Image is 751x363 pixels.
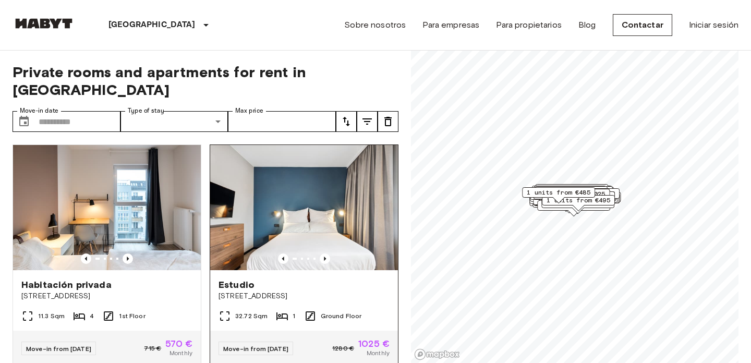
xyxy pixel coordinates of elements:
[90,311,94,321] span: 4
[539,187,603,196] span: 1 units from €625
[169,348,192,358] span: Monthly
[20,106,58,115] label: Move-in date
[534,189,610,205] div: Map marker
[541,198,614,214] div: Map marker
[344,19,406,31] a: Sobre nosotros
[278,253,288,264] button: Previous image
[321,311,362,321] span: Ground Floor
[538,189,605,199] span: 1 units from €1025
[357,111,378,132] button: tune
[14,111,34,132] button: Choose date
[496,19,562,31] a: Para propietarios
[544,192,621,208] div: Map marker
[123,253,133,264] button: Previous image
[578,19,596,31] a: Blog
[537,200,610,216] div: Map marker
[532,186,609,202] div: Map marker
[223,345,288,353] span: Move-in from [DATE]
[108,19,196,31] p: [GEOGRAPHIC_DATA]
[81,253,91,264] button: Previous image
[547,196,610,205] span: 1 units from €495
[38,311,65,321] span: 11.3 Sqm
[336,111,357,132] button: tune
[219,291,390,301] span: [STREET_ADDRESS]
[21,279,112,291] span: Habitación privada
[367,348,390,358] span: Monthly
[422,19,479,31] a: Para empresas
[358,339,390,348] span: 1025 €
[320,253,330,264] button: Previous image
[613,14,672,36] a: Contactar
[378,111,398,132] button: tune
[522,187,595,203] div: Map marker
[144,344,161,353] span: 715 €
[689,19,738,31] a: Iniciar sesión
[543,193,620,209] div: Map marker
[21,291,192,301] span: [STREET_ADDRESS]
[293,311,295,321] span: 1
[210,145,398,270] img: Marketing picture of unit DE-01-481-006-01
[219,279,255,291] span: Estudio
[527,188,590,197] span: 1 units from €485
[235,311,268,321] span: 32.72 Sqm
[13,18,75,29] img: Habyt
[535,186,608,202] div: Map marker
[119,311,145,321] span: 1st Floor
[551,189,615,198] span: 1 units from €980
[26,345,91,353] span: Move-in from [DATE]
[332,344,354,353] span: 1280 €
[414,348,460,360] a: Mapbox logo
[534,186,607,202] div: Map marker
[128,106,164,115] label: Type of stay
[13,145,201,270] img: Marketing picture of unit DE-01-12-003-01Q
[535,184,608,200] div: Map marker
[235,106,263,115] label: Max price
[13,63,398,99] span: Private rooms and apartments for rent in [GEOGRAPHIC_DATA]
[165,339,192,348] span: 570 €
[540,185,603,194] span: 9 units from €530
